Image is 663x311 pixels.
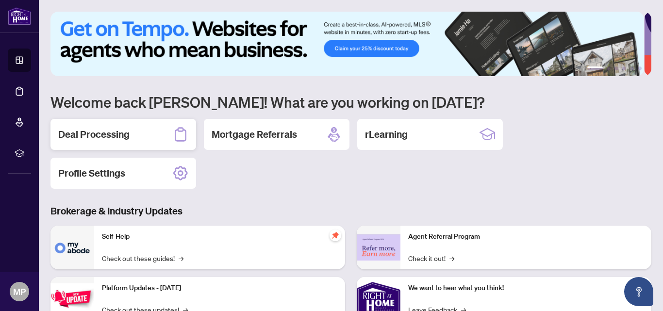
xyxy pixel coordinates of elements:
[102,253,183,263] a: Check out these guides!→
[102,283,337,294] p: Platform Updates - [DATE]
[50,204,651,218] h3: Brokerage & Industry Updates
[622,66,626,70] button: 4
[58,166,125,180] h2: Profile Settings
[50,226,94,269] img: Self-Help
[614,66,618,70] button: 3
[630,66,634,70] button: 5
[587,66,603,70] button: 1
[449,253,454,263] span: →
[8,7,31,25] img: logo
[330,229,341,241] span: pushpin
[624,277,653,306] button: Open asap
[638,66,642,70] button: 6
[58,128,130,141] h2: Deal Processing
[50,12,644,76] img: Slide 0
[13,285,26,298] span: MP
[408,283,644,294] p: We want to hear what you think!
[50,93,651,111] h1: Welcome back [PERSON_NAME]! What are you working on [DATE]?
[102,231,337,242] p: Self-Help
[408,253,454,263] a: Check it out!→
[365,128,408,141] h2: rLearning
[607,66,611,70] button: 2
[357,234,400,261] img: Agent Referral Program
[179,253,183,263] span: →
[408,231,644,242] p: Agent Referral Program
[212,128,297,141] h2: Mortgage Referrals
